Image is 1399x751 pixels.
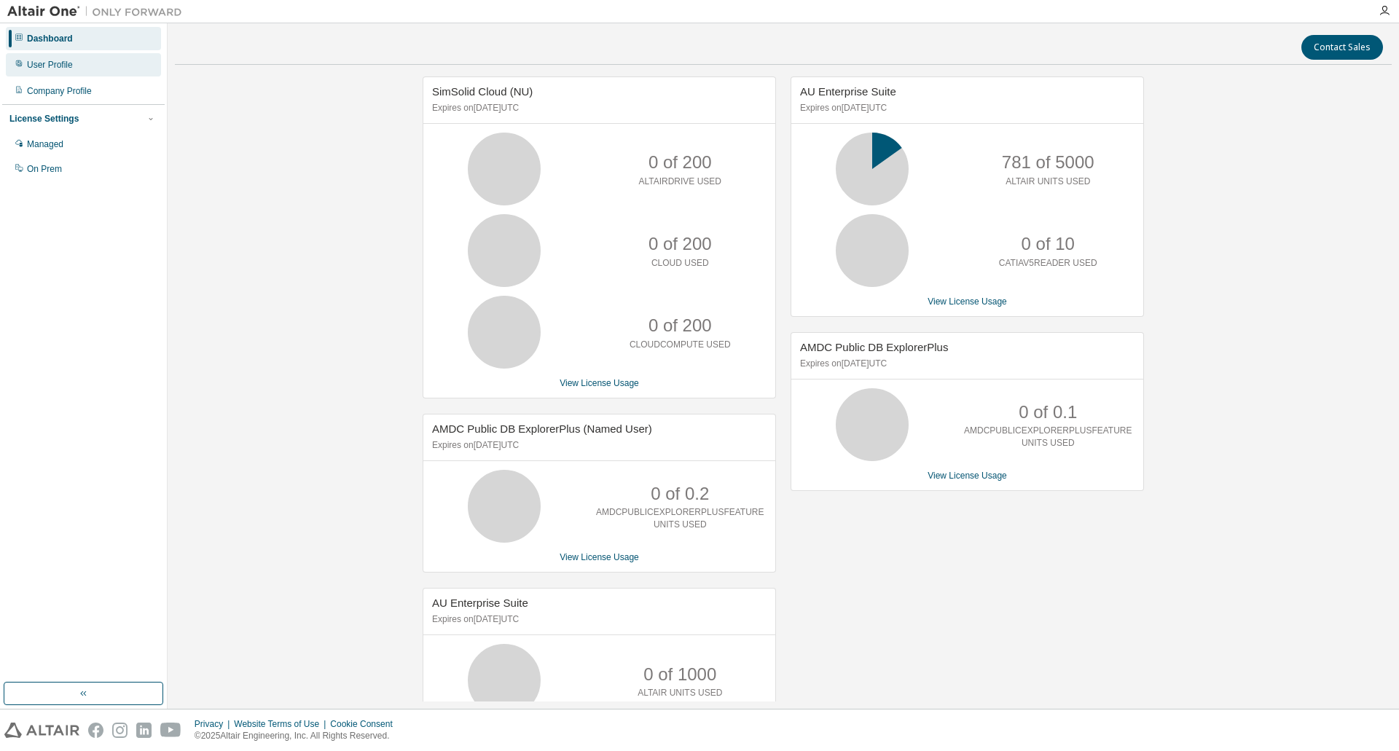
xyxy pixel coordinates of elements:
a: View License Usage [928,471,1007,481]
p: CATIAV5READER USED [999,257,1097,270]
p: AMDCPUBLICEXPLORERPLUSFEATURE UNITS USED [596,506,764,531]
p: AMDCPUBLICEXPLORERPLUSFEATURE UNITS USED [964,425,1132,449]
span: SimSolid Cloud (NU) [432,85,533,98]
div: Privacy [195,718,234,730]
a: View License Usage [560,552,639,562]
img: facebook.svg [88,723,103,738]
div: On Prem [27,163,62,175]
div: Dashboard [27,33,73,44]
p: Expires on [DATE] UTC [432,102,763,114]
p: Expires on [DATE] UTC [800,358,1131,370]
p: Expires on [DATE] UTC [432,439,763,452]
p: 0 of 200 [648,150,712,175]
img: linkedin.svg [136,723,152,738]
p: 0 of 0.1 [1019,400,1077,425]
p: 0 of 200 [648,232,712,256]
span: AU Enterprise Suite [800,85,896,98]
a: View License Usage [560,378,639,388]
span: AU Enterprise Suite [432,597,528,609]
div: Managed [27,138,63,150]
p: Expires on [DATE] UTC [432,613,763,626]
div: User Profile [27,59,73,71]
p: © 2025 Altair Engineering, Inc. All Rights Reserved. [195,730,401,742]
div: License Settings [9,113,79,125]
img: Altair One [7,4,189,19]
span: AMDC Public DB ExplorerPlus (Named User) [432,422,652,435]
span: AMDC Public DB ExplorerPlus [800,341,948,353]
p: CLOUD USED [651,257,709,270]
img: youtube.svg [160,723,181,738]
p: Expires on [DATE] UTC [800,102,1131,114]
p: CLOUDCOMPUTE USED [630,339,731,351]
img: altair_logo.svg [4,723,79,738]
button: Contact Sales [1301,35,1383,60]
div: Website Terms of Use [234,718,330,730]
p: 0 of 0.2 [651,481,709,506]
div: Company Profile [27,85,92,97]
p: 0 of 200 [648,313,712,338]
p: 0 of 10 [1022,232,1075,256]
p: ALTAIRDRIVE USED [638,176,721,188]
div: Cookie Consent [330,718,401,730]
img: instagram.svg [112,723,128,738]
p: 781 of 5000 [1002,150,1094,175]
p: ALTAIR UNITS USED [638,687,722,699]
p: 0 of 1000 [643,662,716,687]
p: ALTAIR UNITS USED [1006,176,1090,188]
a: View License Usage [928,296,1007,307]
